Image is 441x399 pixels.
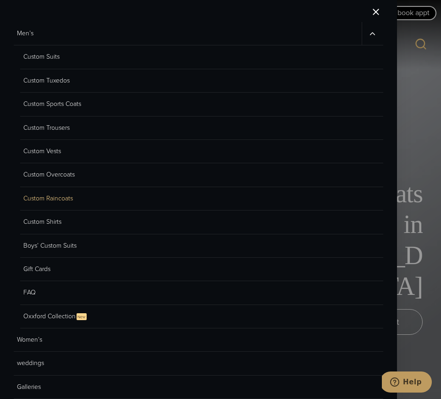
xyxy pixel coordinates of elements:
[14,328,383,352] a: Women’s
[20,258,383,281] a: Gift Cards
[14,22,362,45] a: Men’s
[20,281,383,305] a: FAQ
[14,352,383,375] a: weddings
[77,313,87,320] span: New
[20,234,383,258] a: Boys’ Custom Suits
[14,376,383,399] a: Galleries
[20,211,383,234] a: Custom Shirts
[20,163,383,187] a: Custom Overcoats
[20,45,383,69] a: Custom Suits
[20,69,383,93] a: Custom Tuxedos
[20,116,383,140] a: Custom Trousers
[20,187,383,211] a: Custom Raincoats
[20,140,383,163] a: Custom Vests
[382,371,432,394] iframe: Opens a widget where you can chat to one of our agents
[20,305,383,328] a: Oxxford CollectionNew
[362,22,383,45] button: Men’s sub menu toggle
[20,93,383,116] a: Custom Sports Coats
